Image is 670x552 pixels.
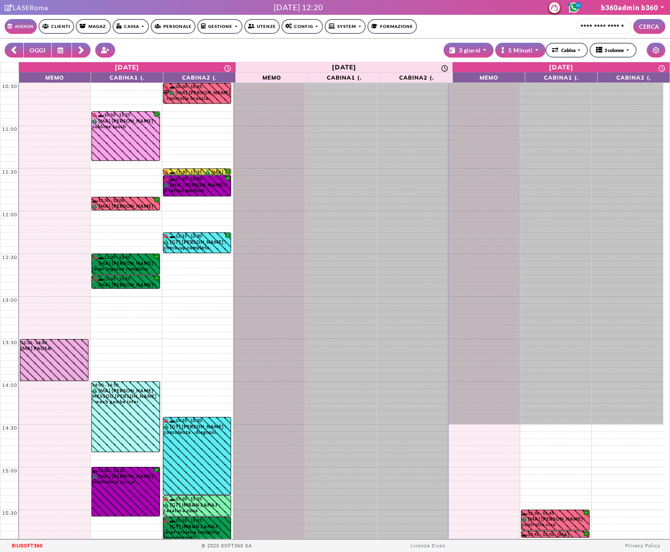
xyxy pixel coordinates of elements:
a: Config [281,19,323,34]
i: PAGATO [164,424,170,429]
i: PAGATO [92,474,99,478]
i: PAGATO [92,119,99,123]
i: Il cliente ha degli insoluti [164,518,168,522]
div: [DATE] [332,63,356,71]
i: PAGATO [164,240,170,244]
div: [MA] [PERSON_NAME] : b-tattoo medium [164,182,231,196]
div: 14:30 [0,425,19,431]
span: CABINA1 (. [527,73,595,81]
div: [MA] [PERSON_NAME] MESSOU [PERSON_NAME] : waxb gambe infer. [92,388,159,407]
div: [MA] [PERSON_NAME] : controllo viso [522,516,589,530]
i: PAGATO [164,182,170,187]
div: [MA] [PERSON_NAME] : controllo viso [92,203,159,210]
div: 12:30 [0,254,19,260]
div: 10:30 [0,83,19,89]
div: [MA] [PERSON_NAME] : biochimica viso w [92,473,159,487]
i: Clicca per andare alla pagina di firma [5,4,13,11]
button: Crea nuovo contatto rapido [95,43,116,58]
i: Il cliente ha degli insoluti [92,113,97,117]
i: Il cliente ha degli insoluti [164,234,168,238]
a: SYSTEM [325,19,366,34]
div: [MA] [PERSON_NAME] : sublime touch [92,118,159,132]
a: 21 luglio 2025 [236,62,452,72]
div: 12:15 - 12:30 [164,233,231,239]
div: 15:45 - 15:50 [522,532,557,537]
div: 13:30 [0,339,19,345]
a: Privacy Policy [625,543,660,549]
div: 13:00 [0,297,19,303]
a: 19 luglio 2025 [19,62,236,72]
span: Memo [238,73,306,81]
i: Il cliente ha degli insoluti [164,84,168,88]
a: Formazione [367,19,417,34]
div: 15:35 - 15:55 [164,518,231,523]
span: CABINA1 (. [93,73,161,81]
span: 12.07 contr braccia e viso [164,101,231,115]
span: CABINA1 (. [310,73,378,81]
div: 14:25 - 15:20 [164,418,231,423]
a: Gestione [197,19,242,34]
a: Personale [151,19,196,34]
a: 22 luglio 2025 [453,62,670,72]
i: Il cliente ha degli insoluti [92,276,97,281]
div: 11:30 [0,169,19,175]
div: [GT] IMRAN LAHAJ : laser schiena completa (con deltoidi) [164,524,231,543]
i: Categoria cliente: Diamante [164,90,169,95]
a: b360admin b360 [601,3,665,11]
div: [MA] [PERSON_NAME] : laser inguine completo [92,260,159,274]
div: [MA] [PERSON_NAME] : controllo inguine+ascelle [557,532,599,537]
span: CABINA2 (. [383,73,450,81]
i: Il cliente ha degli insoluti [92,255,97,259]
div: [MA] PAUSA [21,345,88,351]
div: 15:20 - 15:35 [164,496,231,502]
div: 3 giorni [449,46,481,55]
div: 10:50 - 11:25 [92,112,159,118]
a: Cassa [113,19,149,34]
div: [GT] IMRAN LAHAJ : rasatura zona [164,502,231,516]
div: 11:35 - 11:50 [164,176,231,182]
i: PAGATO [164,502,170,507]
div: 5 Minuti [501,46,532,55]
div: [DATE] [549,63,573,71]
i: Il cliente ha degli insoluti [164,497,168,501]
div: 15:00 [0,468,19,474]
span: CABINA2 (. [165,73,233,81]
span: Memo [455,73,523,81]
div: 11:00 [0,126,19,132]
a: Clicca per andare alla pagina di firmaLASERoma [5,3,48,11]
i: PAGATO [92,204,99,208]
i: PAGATO [92,282,99,287]
div: 10:30 - 10:45 [164,84,231,89]
a: Agenda [5,19,37,34]
div: 12:00 [0,212,19,218]
span: Memo [21,73,89,81]
span: CABINA2 (. [600,73,668,81]
div: [MA] [PERSON_NAME] : laser ascelle [92,282,159,288]
i: PAGATO [164,524,170,529]
div: 14:00 [0,382,19,388]
div: 12:30 - 12:45 [92,254,159,260]
button: OGGI [23,43,52,58]
a: Magaz. [76,19,111,34]
a: Clienti [39,19,74,34]
div: 12:45 - 12:55 [92,276,159,282]
div: [GT] [PERSON_NAME] : consulenza - diagnosi [164,424,231,437]
i: PAGATO [205,170,212,174]
i: PAGATO [169,90,176,95]
div: [DATE] 12:20 [274,2,323,13]
a: Licenza D'uso [411,543,445,549]
div: 13:30 - 14:00 [21,340,88,345]
div: [GT] [PERSON_NAME] : check-up completo [164,239,231,253]
div: [MA] [PERSON_NAME] : controllo zona [205,169,247,174]
i: PAGATO [92,261,99,265]
a: Utenze [244,19,280,34]
div: 15:30 - 15:45 [522,511,589,516]
i: PAGATO [92,388,99,393]
input: Cerca cliente... [576,19,631,34]
div: [MA] [PERSON_NAME] : controllo braccia [164,90,231,103]
div: 15:00 - 15:35 [92,468,159,473]
i: Il cliente ha degli insoluti [164,170,168,174]
div: 11:30 - 11:35 [164,169,205,174]
i: PAGATO [522,516,528,521]
i: Il cliente ha degli insoluti [164,418,168,422]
